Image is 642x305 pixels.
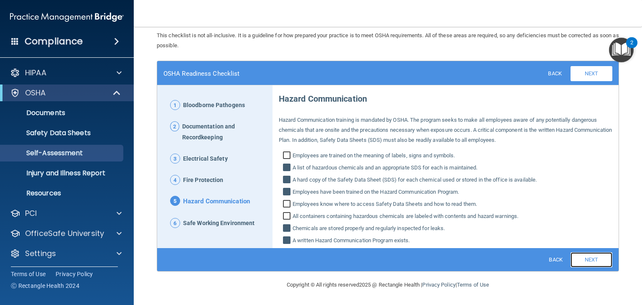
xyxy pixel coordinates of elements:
a: HIPAA [10,68,122,78]
p: Resources [5,189,120,197]
a: Privacy Policy [56,270,93,278]
a: Back [542,254,569,265]
span: Employees know where to access Safety Data Sheets and how to read them. [293,199,477,209]
input: Employees have been trained on the Hazard Communication Program. [283,189,293,197]
span: 3 [170,154,180,164]
span: 5 [170,196,180,206]
input: Employees are trained on the meaning of labels, signs and symbols. [283,152,293,161]
span: This checklist is not all-inclusive. It is a guideline for how prepared your practice is to meet ... [157,32,619,49]
p: Documents [5,109,120,117]
span: Hazard Communication [183,196,250,208]
p: OfficeSafe University [25,228,104,238]
a: OSHA [10,88,121,98]
input: A written Hazard Communication Program exists. [283,237,293,246]
p: Settings [25,249,56,259]
h4: OSHA Readiness Checklist [163,70,239,77]
input: All containers containing hazardous chemicals are labeled with contents and hazard warnings. [283,213,293,221]
span: 6 [170,218,180,228]
span: 4 [170,175,180,185]
a: Terms of Use [457,282,489,288]
span: Safe Working Environment [183,218,255,229]
a: Next [571,66,612,81]
a: OfficeSafe University [10,228,122,238]
p: PCI [25,208,37,218]
a: Terms of Use [11,270,46,278]
span: Documentation and Recordkeeping [182,121,266,143]
span: All containers containing hazardous chemicals are labeled with contents and hazard warnings. [293,211,518,221]
input: A list of hazardous chemicals and an appropriate SDS for each is maintained. [283,164,293,173]
p: Hazard Communication training is mandated by OSHA. The program seeks to make all employees aware ... [279,115,612,145]
button: Open Resource Center, 2 new notifications [609,38,634,62]
span: A list of hazardous chemicals and an appropriate SDS for each is maintained. [293,163,478,173]
input: Employees know where to access Safety Data Sheets and how to read them. [283,201,293,209]
span: Employees have been trained on the Hazard Communication Program. [293,187,459,197]
span: Bloodborne Pathogens [183,100,245,111]
input: Chemicals are stored properly and regularly inspected for leaks. [283,225,293,233]
span: Ⓒ Rectangle Health 2024 [11,282,79,290]
span: 1 [170,100,180,110]
h4: Compliance [25,36,83,47]
a: PCI [10,208,122,218]
a: Next [571,252,612,267]
p: HIPAA [25,68,46,78]
p: Injury and Illness Report [5,169,120,177]
img: PMB logo [10,9,124,26]
a: Back [541,67,568,79]
span: A hard copy of the Safety Data Sheet (SDS) for each chemical used or stored in the office is avai... [293,175,537,185]
div: 2 [630,43,633,54]
span: A written Hazard Communication Program exists. [293,236,410,246]
p: Safety Data Sheets [5,129,120,137]
span: Chemicals are stored properly and regularly inspected for leaks. [293,223,445,233]
span: Fire Protection [183,175,224,186]
span: 2 [170,121,179,131]
div: Copyright © All rights reserved 2025 @ Rectangle Health | | [235,272,540,298]
p: Self-Assessment [5,149,120,157]
span: Employees are trained on the meaning of labels, signs and symbols. [293,151,455,161]
a: Privacy Policy [422,282,455,288]
p: OSHA [25,88,46,98]
input: A hard copy of the Safety Data Sheet (SDS) for each chemical used or stored in the office is avai... [283,177,293,185]
a: Settings [10,249,122,259]
p: Hazard Communication [279,87,612,107]
span: Electrical Safety [183,154,228,164]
